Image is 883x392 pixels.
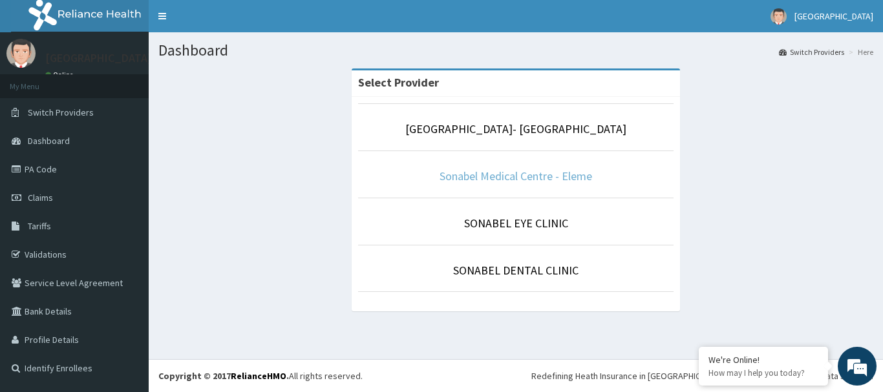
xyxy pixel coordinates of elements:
a: Sonabel Medical Centre - Eleme [440,169,592,183]
h1: Dashboard [158,42,873,59]
span: Claims [28,192,53,203]
img: User Image [771,8,787,25]
span: [GEOGRAPHIC_DATA] [794,10,873,22]
footer: All rights reserved. [149,359,883,392]
span: Switch Providers [28,107,94,118]
a: RelianceHMO [231,370,286,382]
p: How may I help you today? [708,367,818,378]
div: Redefining Heath Insurance in [GEOGRAPHIC_DATA] using Telemedicine and Data Science! [531,369,873,382]
a: SONABEL DENTAL CLINIC [453,263,579,278]
a: SONABEL EYE CLINIC [464,216,568,231]
a: Online [45,70,76,79]
p: [GEOGRAPHIC_DATA] [45,52,152,64]
span: Dashboard [28,135,70,147]
a: [GEOGRAPHIC_DATA]- [GEOGRAPHIC_DATA] [405,121,626,136]
img: User Image [6,39,36,68]
strong: Copyright © 2017 . [158,370,289,382]
strong: Select Provider [358,75,439,90]
a: Switch Providers [779,46,844,57]
span: Tariffs [28,220,51,232]
div: We're Online! [708,354,818,366]
li: Here [846,46,873,57]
